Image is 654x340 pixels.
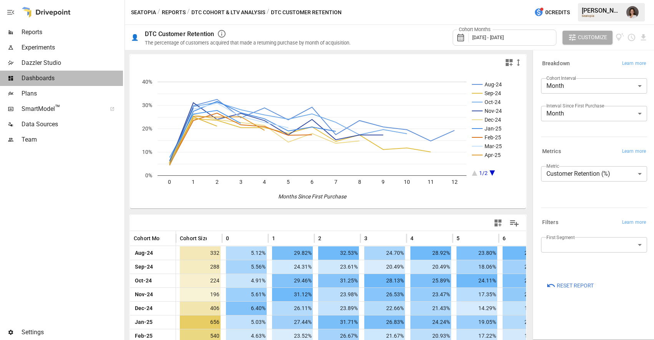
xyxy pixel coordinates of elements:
span: 23.89% [318,302,359,315]
span: Reports [22,28,123,37]
text: Mar-25 [485,143,502,149]
span: 20.49% [410,260,451,274]
button: Sort [368,233,379,244]
span: 29.82% [272,246,313,260]
text: 1/2 [479,170,488,176]
div: / [267,8,269,17]
button: View documentation [616,31,624,45]
button: Sort [506,233,517,244]
span: Aug-24 [134,246,154,260]
div: Franziska Ibscher [626,6,639,18]
text: 5 [287,179,290,185]
span: Reset Report [557,281,594,290]
span: Dazzler Studio [22,58,123,68]
span: Oct-24 [134,274,153,287]
text: 2 [216,179,219,185]
label: Interval Since First Purchase [546,102,604,109]
h6: Filters [542,218,558,227]
span: 6 [503,234,506,242]
text: 1 [192,179,195,185]
span: Learn more [622,219,646,226]
text: 10 [404,179,410,185]
span: 24.24% [410,315,451,329]
span: Nov-24 [134,288,154,301]
span: 28.92% [410,246,451,260]
span: 2 [318,234,321,242]
div: Month [541,106,647,121]
span: 26.83% [364,315,405,329]
text: 8 [358,179,361,185]
span: 196 [180,288,221,301]
label: First Segment [546,234,575,241]
span: Cohort Month [134,234,168,242]
span: Jan-25 [134,315,154,329]
button: Download report [639,33,648,42]
span: 1 [272,234,275,242]
span: 31.25% [318,274,359,287]
label: Metric [546,163,559,169]
span: Sep-24 [134,260,154,274]
span: 31.12% [272,288,313,301]
button: Sort [460,233,471,244]
text: Aug-24 [485,81,502,87]
span: 28.13% [364,274,405,287]
h6: Breakdown [542,59,570,68]
span: 23.80% [456,246,497,260]
text: Apr-25 [485,152,501,158]
span: 17.35% [456,288,497,301]
span: 25.89% [410,274,451,287]
span: 20.73% [503,315,543,329]
div: DTC Customer Retention [145,30,214,38]
span: Team [22,135,123,144]
text: 6 [310,179,314,185]
button: DTC Cohort & LTV Analysis [191,8,265,17]
div: / [187,8,190,17]
span: 23.98% [318,288,359,301]
text: Feb-25 [485,134,501,140]
button: Franziska Ibscher [622,2,643,23]
span: 288 [180,260,221,274]
button: Customize [563,31,613,45]
button: Reports [162,8,186,17]
span: 5.03% [226,315,267,329]
div: 👤 [131,34,139,41]
span: SmartModel [22,104,101,114]
span: Cohort Size [180,234,209,242]
text: Nov-24 [485,108,502,114]
span: 0 Credits [545,8,570,17]
span: 6.40% [226,302,267,315]
button: Reset Report [541,279,599,292]
button: 0Credits [531,5,573,20]
text: 3 [239,179,242,185]
span: 0 [226,234,229,242]
span: 21.43% [410,302,451,315]
span: 20.83% [503,260,543,274]
span: Experiments [22,43,123,52]
div: Month [541,78,647,94]
span: Learn more [622,148,646,155]
text: Sep-24 [485,90,501,96]
span: Dashboards [22,74,123,83]
div: [PERSON_NAME] [582,7,622,14]
span: Settings [22,328,123,337]
span: 4.91% [226,274,267,287]
span: 332 [180,246,221,260]
text: Jan-25 [485,125,501,132]
span: 23.61% [318,260,359,274]
span: 3 [364,234,367,242]
text: 4 [263,179,266,185]
text: 9 [382,179,385,185]
span: 32.53% [318,246,359,260]
span: 224 [180,274,221,287]
button: Sort [276,233,287,244]
text: 0 [168,179,171,185]
label: Cohort Months [457,26,493,33]
span: 26.53% [364,288,405,301]
text: 30% [142,102,152,108]
label: Cohort Interval [546,75,576,81]
div: The percentage of customers acquired that made a returning purchase by month of acquisition. [145,40,350,46]
span: 656 [180,315,221,329]
text: Oct-24 [485,99,501,105]
span: ™ [55,103,60,113]
span: 5.12% [226,246,267,260]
